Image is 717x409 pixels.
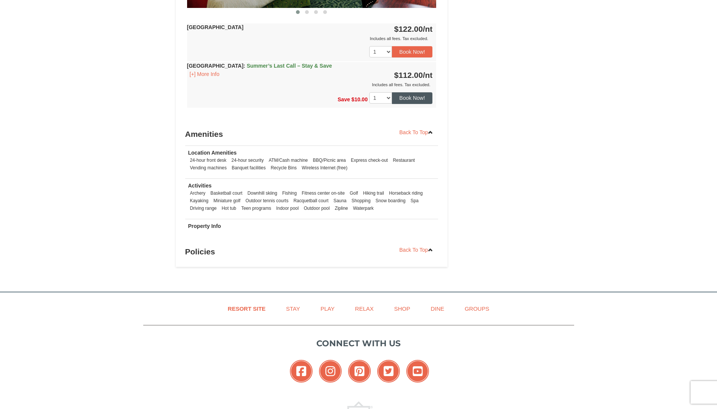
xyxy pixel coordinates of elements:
span: Save [338,96,350,102]
li: 24-hour front desk [188,156,229,164]
li: Fitness center on-site [300,189,347,197]
li: Spa [409,197,420,204]
li: Golf [348,189,360,197]
p: Connect with us [143,337,574,350]
li: Indoor pool [274,204,301,212]
div: Includes all fees. Tax excluded. [187,81,433,88]
li: Hot tub [220,204,238,212]
li: Banquet facilities [230,164,268,172]
li: Racquetball court [291,197,330,204]
li: Hiking trail [361,189,386,197]
li: Horseback riding [387,189,424,197]
span: $112.00 [394,71,423,79]
li: Wireless Internet (free) [300,164,349,172]
strong: $122.00 [394,25,433,33]
div: Includes all fees. Tax excluded. [187,35,433,42]
strong: Activities [188,183,212,189]
h3: Amenities [185,127,438,142]
strong: [GEOGRAPHIC_DATA] [187,24,244,30]
button: Book Now! [392,92,433,104]
a: Back To Top [395,244,438,256]
li: Miniature golf [212,197,242,204]
li: Sauna [331,197,348,204]
span: : [243,63,245,69]
li: Express check-out [349,156,390,164]
li: Shopping [350,197,372,204]
a: Resort Site [218,300,275,317]
li: Restaurant [391,156,417,164]
button: [+] More Info [187,70,222,78]
a: Stay [277,300,310,317]
li: Driving range [188,204,219,212]
strong: [GEOGRAPHIC_DATA] [187,63,332,69]
span: Summer’s Last Call – Stay & Save [247,63,332,69]
li: Downhill skiing [246,189,279,197]
li: Recycle Bins [269,164,299,172]
li: Waterpark [351,204,375,212]
a: Relax [345,300,383,317]
li: Kayaking [188,197,211,204]
span: $10.00 [352,96,368,102]
a: Back To Top [395,127,438,138]
li: Zipline [333,204,350,212]
a: Dine [421,300,454,317]
li: Vending machines [188,164,229,172]
li: Basketball court [209,189,245,197]
li: Outdoor tennis courts [243,197,290,204]
a: Play [311,300,344,317]
strong: Location Amenities [188,150,237,156]
a: Shop [385,300,420,317]
li: Outdoor pool [302,204,332,212]
li: Archery [188,189,208,197]
button: Book Now! [392,46,433,57]
li: BBQ/Picnic area [311,156,348,164]
li: Teen programs [239,204,273,212]
li: ATM/Cash machine [267,156,310,164]
li: Fishing [280,189,299,197]
li: Snow boarding [374,197,407,204]
span: /nt [423,71,433,79]
span: /nt [423,25,433,33]
a: Groups [455,300,499,317]
strong: Property Info [188,223,221,229]
li: 24-hour security [229,156,265,164]
h3: Policies [185,244,438,259]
